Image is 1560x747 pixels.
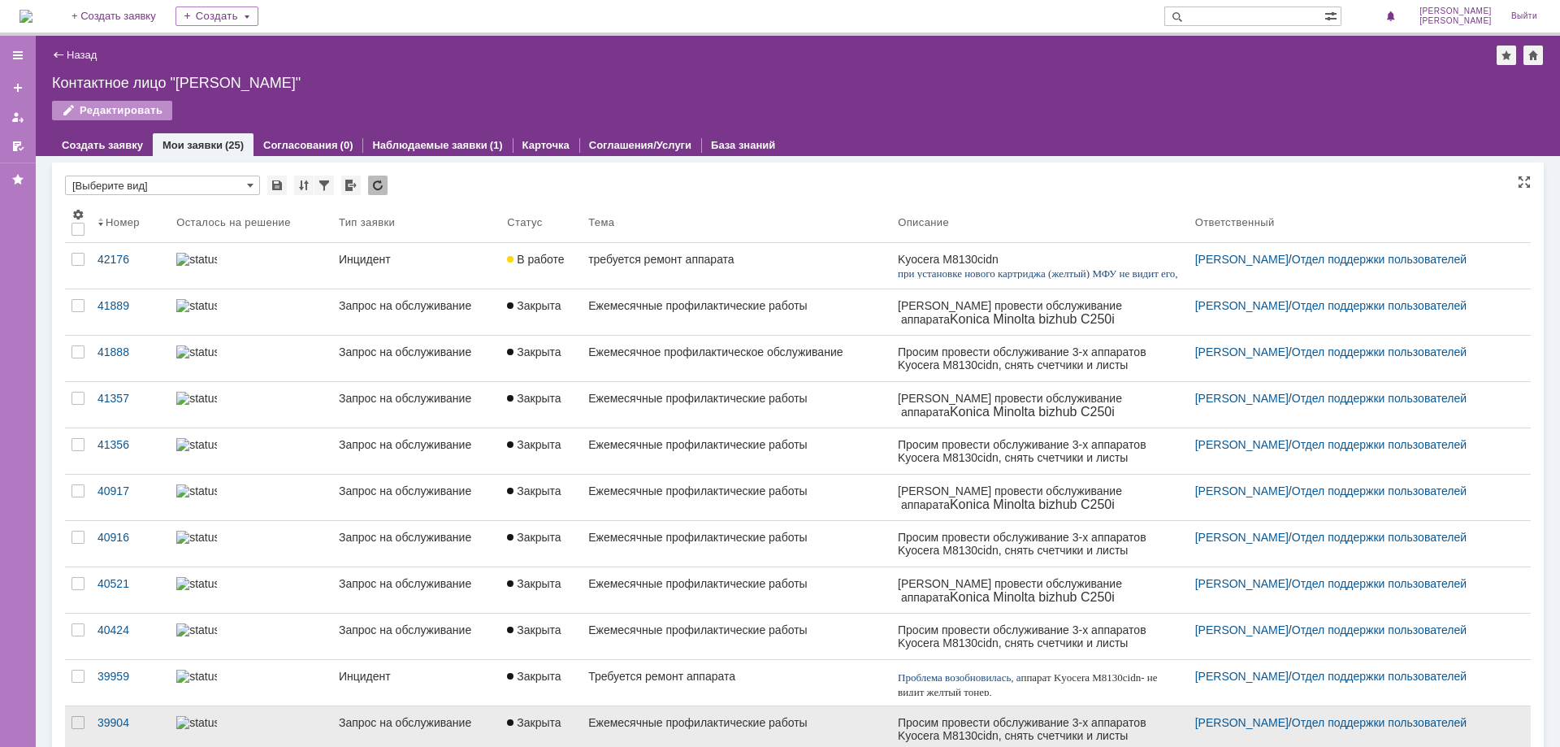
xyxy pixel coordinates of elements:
div: 40917 [97,484,163,497]
a: Ежемесячные профилактические работы [582,475,891,520]
div: 41888 [97,345,163,358]
a: Закрыта [500,475,582,520]
a: 41888 [91,336,170,381]
a: Закрыта [500,614,582,659]
span: [PERSON_NAME] [155,46,243,58]
img: statusbar-100 (1).png [176,716,217,729]
img: statusbar-60 (1).png [176,299,217,312]
a: Отдел поддержки пользователей [1292,253,1467,266]
a: 40521 [91,567,170,613]
div: / [1195,531,1511,544]
div: требуется ремонт аппарата [588,253,885,266]
div: / [1195,577,1511,590]
a: Мои согласования [5,133,31,159]
span: [PERSON_NAME] [155,31,243,43]
div: Ежемесячные профилактические работы [588,438,885,451]
span: внутр. тел. [PHONE_NUMBER] [139,46,271,58]
th: Осталось на решение [170,202,332,243]
a: Ежемесячные профилактические работы [582,382,891,428]
a: Закрыта [500,336,582,381]
a: Отдел поддержки пользователей [1292,577,1467,590]
div: Ежемесячные профилактические работы [588,577,885,590]
span: [STREET_ADDRESS]. [151,108,275,122]
th: Тип заявки [332,202,500,243]
div: 41356 [97,438,163,451]
img: logo [19,10,32,23]
div: Обновлять список [368,176,388,195]
a: Закрыта [500,382,582,428]
div: Номер [106,216,140,228]
span: Расширенный поиск [1324,7,1341,23]
a: База знаний [711,139,775,151]
a: Отдел поддержки пользователей [1292,345,1467,358]
a: Запрос на обслуживание [332,567,500,613]
div: Ежемесячные профилактические работы [588,392,885,405]
span: внутр. тел. [PHONE_NUMBER] [139,61,271,72]
img: statusbar-25 (1).png [176,438,217,451]
a: Закрыта [500,289,582,335]
a: Отдел поддержки пользователей [1292,484,1467,497]
th: Тема [582,202,891,243]
a: [PERSON_NAME] [1195,299,1289,312]
div: Запрос на обслуживание [339,392,494,405]
div: Тема [588,216,614,228]
div: / [1195,392,1511,405]
a: statusbar-25 (1).png [170,428,332,474]
span: Закрыта [507,623,561,636]
a: [PERSON_NAME] [1195,577,1289,590]
a: 41889 [91,289,170,335]
a: Закрыта [500,660,582,706]
a: [PERSON_NAME] [1195,392,1289,405]
span: Закрыта [507,392,561,405]
div: Тип заявки [339,216,395,228]
span: Закрыта [507,670,561,683]
div: / [1195,253,1511,266]
span: [PERSON_NAME] [1419,7,1492,16]
a: statusbar-60 (1).png [170,289,332,335]
a: Карточка [522,139,570,151]
div: Ежемесячные профилактические работы [588,531,885,544]
div: Запрос на обслуживание [339,623,494,636]
th: Номер [91,202,170,243]
a: Ежемесячные профилактические работы [582,567,891,613]
div: 40916 [97,531,163,544]
a: statusbar-100 (1).png [170,243,332,289]
div: Инцидент [339,253,494,266]
a: Запрос на обслуживание [332,428,500,474]
a: statusbar-25 (1).png [170,660,332,706]
div: Ежемесячные профилактические работы [588,623,885,636]
div: 41889 [97,299,163,312]
span: Закрыта [507,345,561,358]
div: Требуется ремонт аппарата [588,670,885,683]
img: statusbar-40 (1).png [176,623,217,636]
a: Ежемесячные профилактические работы [582,521,891,567]
a: Закрыта [500,521,582,567]
a: [PERSON_NAME] [1195,484,1289,497]
div: Запрос на обслуживание [339,577,494,590]
span: В работе [507,253,564,266]
a: statusbar-25 (1).png [170,475,332,520]
div: / [1195,670,1511,683]
div: (0) [340,139,353,151]
span: Закрыта [507,716,561,729]
span: Закрыта [507,484,561,497]
a: Отдел поддержки пользователей [1292,716,1467,729]
a: 40916 [91,521,170,567]
img: statusbar-40 (1).png [176,345,217,358]
a: 41356 [91,428,170,474]
a: Назад [67,49,97,61]
a: Ежемесячные профилактические работы [582,614,891,659]
a: 40917 [91,475,170,520]
a: 40424 [91,614,170,659]
a: Ежемесячные профилактические работы [582,289,891,335]
a: Наблюдаемые заявки [372,139,487,151]
div: Запрос на обслуживание [339,531,494,544]
div: Ежемесячные профилактические работы [588,484,885,497]
a: Мои заявки [162,139,223,151]
img: statusbar-100 (1).png [176,253,217,266]
a: statusbar-40 (1).png [170,614,332,659]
